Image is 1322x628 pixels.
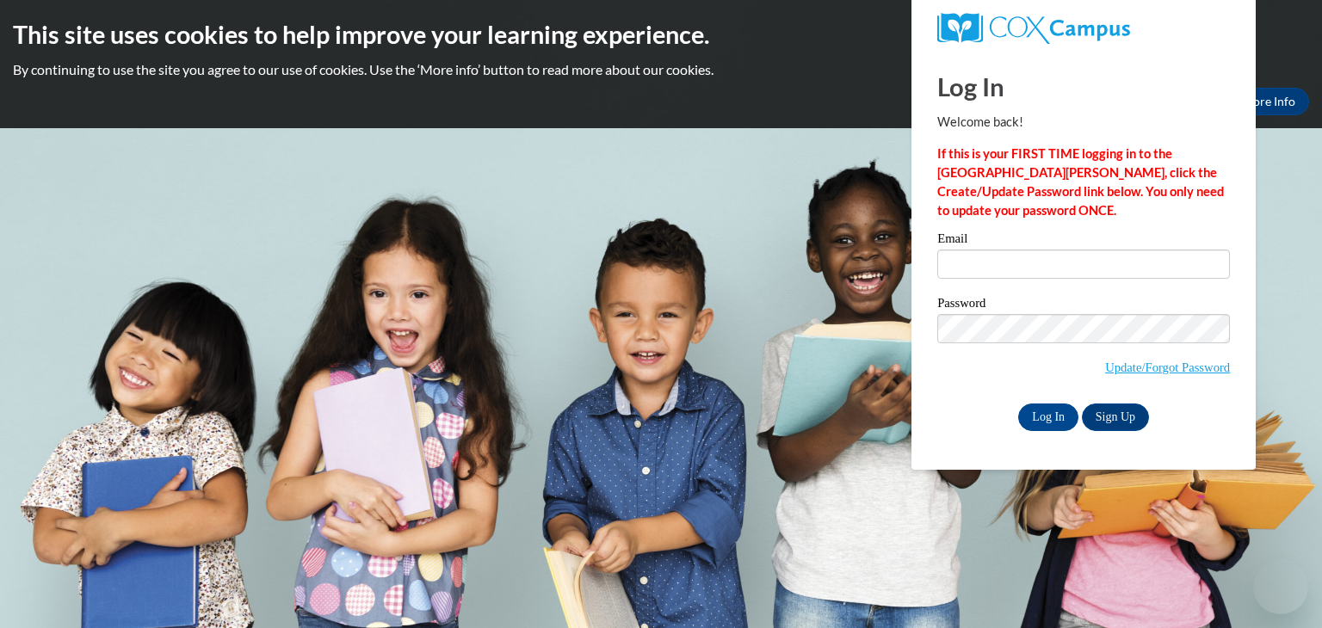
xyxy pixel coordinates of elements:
img: COX Campus [937,13,1130,44]
h2: This site uses cookies to help improve your learning experience. [13,17,1309,52]
p: Welcome back! [937,113,1230,132]
a: COX Campus [937,13,1230,44]
label: Password [937,297,1230,314]
p: By continuing to use the site you agree to our use of cookies. Use the ‘More info’ button to read... [13,60,1309,79]
label: Email [937,232,1230,249]
input: Log In [1018,403,1078,431]
a: More Info [1228,88,1309,115]
strong: If this is your FIRST TIME logging in to the [GEOGRAPHIC_DATA][PERSON_NAME], click the Create/Upd... [937,146,1224,218]
a: Update/Forgot Password [1105,360,1230,374]
a: Sign Up [1082,403,1149,431]
h1: Log In [937,69,1230,104]
iframe: Button to launch messaging window [1253,559,1308,614]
